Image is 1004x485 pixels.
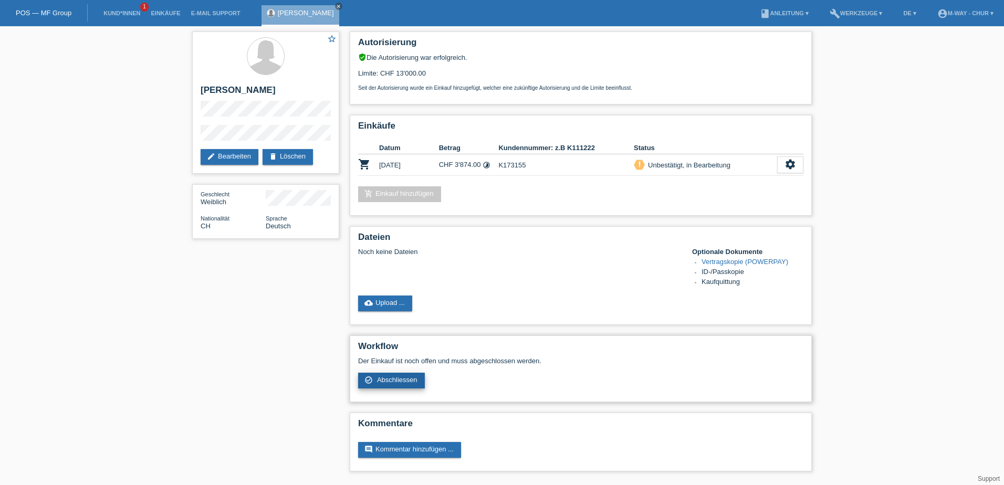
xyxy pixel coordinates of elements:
[358,37,803,53] h2: Autorisierung
[358,186,441,202] a: add_shopping_cartEinkauf hinzufügen
[898,10,921,16] a: DE ▾
[358,53,803,61] div: Die Autorisierung war erfolgreich.
[16,9,71,17] a: POS — MF Group
[377,376,417,384] span: Abschliessen
[634,142,777,154] th: Status
[364,189,373,198] i: add_shopping_cart
[830,8,840,19] i: build
[335,3,342,10] a: close
[358,442,461,458] a: commentKommentar hinzufügen ...
[140,3,149,12] span: 1
[702,268,803,278] li: ID-/Passkopie
[327,34,337,45] a: star_border
[266,222,291,230] span: Deutsch
[269,152,277,161] i: delete
[645,160,730,171] div: Unbestätigt, in Bearbeitung
[201,149,258,165] a: editBearbeiten
[824,10,888,16] a: buildWerkzeuge ▾
[439,154,499,176] td: CHF 3'874.00
[98,10,145,16] a: Kund*innen
[498,142,634,154] th: Kundennummer: z.B K111222
[932,10,999,16] a: account_circlem-way - Chur ▾
[207,152,215,161] i: edit
[201,191,229,197] span: Geschlecht
[702,258,788,266] a: Vertragskopie (POWERPAY)
[937,8,948,19] i: account_circle
[379,154,439,176] td: [DATE]
[358,341,803,357] h2: Workflow
[201,222,211,230] span: Schweiz
[266,215,287,222] span: Sprache
[498,154,634,176] td: K173155
[186,10,246,16] a: E-Mail Support
[760,8,770,19] i: book
[145,10,185,16] a: Einkäufe
[336,4,341,9] i: close
[364,376,373,384] i: check_circle_outline
[201,215,229,222] span: Nationalität
[358,85,803,91] p: Seit der Autorisierung wurde ein Einkauf hinzugefügt, welcher eine zukünftige Autorisierung und d...
[636,161,643,168] i: priority_high
[692,248,803,256] h4: Optionale Dokumente
[978,475,1000,482] a: Support
[358,158,371,171] i: POSP00028581
[364,299,373,307] i: cloud_upload
[358,296,412,311] a: cloud_uploadUpload ...
[364,445,373,454] i: comment
[263,149,313,165] a: deleteLöschen
[201,190,266,206] div: Weiblich
[358,53,367,61] i: verified_user
[358,121,803,136] h2: Einkäufe
[755,10,814,16] a: bookAnleitung ▾
[702,278,803,288] li: Kaufquittung
[379,142,439,154] th: Datum
[201,85,331,101] h2: [PERSON_NAME]
[358,232,803,248] h2: Dateien
[439,142,499,154] th: Betrag
[278,9,334,17] a: [PERSON_NAME]
[358,357,803,365] p: Der Einkauf ist noch offen und muss abgeschlossen werden.
[785,159,796,170] i: settings
[358,418,803,434] h2: Kommentare
[358,373,425,388] a: check_circle_outline Abschliessen
[327,34,337,44] i: star_border
[483,161,490,169] i: Fixe Raten (24 Raten)
[358,248,679,256] div: Noch keine Dateien
[358,61,803,91] div: Limite: CHF 13'000.00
